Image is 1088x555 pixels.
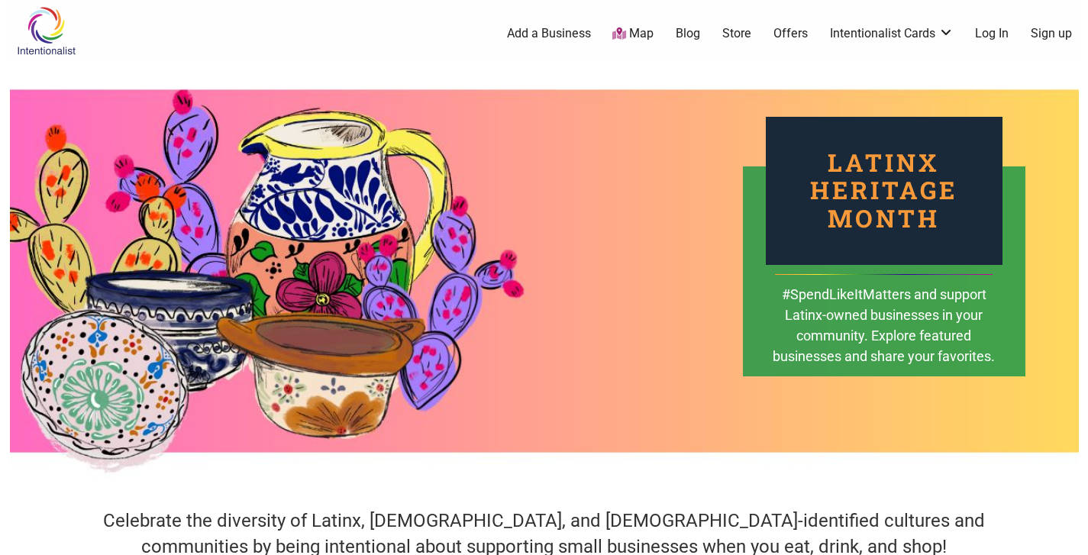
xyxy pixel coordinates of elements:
a: Add a Business [507,25,591,42]
img: Intentionalist [10,6,82,56]
a: Store [722,25,751,42]
a: Offers [773,25,808,42]
a: Sign up [1031,25,1072,42]
a: Blog [676,25,700,42]
a: Intentionalist Cards [830,25,954,42]
div: Latinx Heritage Month [766,117,1002,265]
a: Map [612,25,654,43]
div: #SpendLikeItMatters and support Latinx-owned businesses in your community. Explore featured busin... [772,284,996,389]
a: Log In [975,25,1009,42]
